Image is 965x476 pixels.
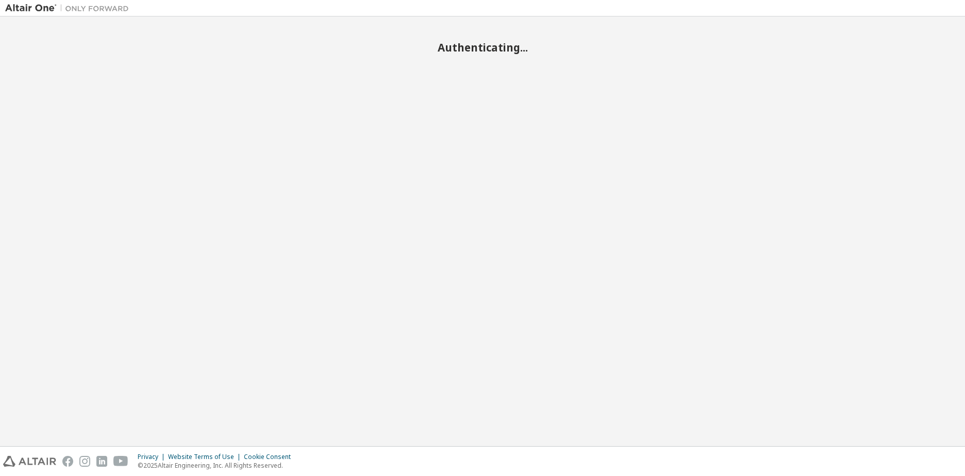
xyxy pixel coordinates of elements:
[79,456,90,467] img: instagram.svg
[5,3,134,13] img: Altair One
[62,456,73,467] img: facebook.svg
[168,453,244,461] div: Website Terms of Use
[138,453,168,461] div: Privacy
[244,453,297,461] div: Cookie Consent
[5,41,960,54] h2: Authenticating...
[96,456,107,467] img: linkedin.svg
[113,456,128,467] img: youtube.svg
[138,461,297,470] p: © 2025 Altair Engineering, Inc. All Rights Reserved.
[3,456,56,467] img: altair_logo.svg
